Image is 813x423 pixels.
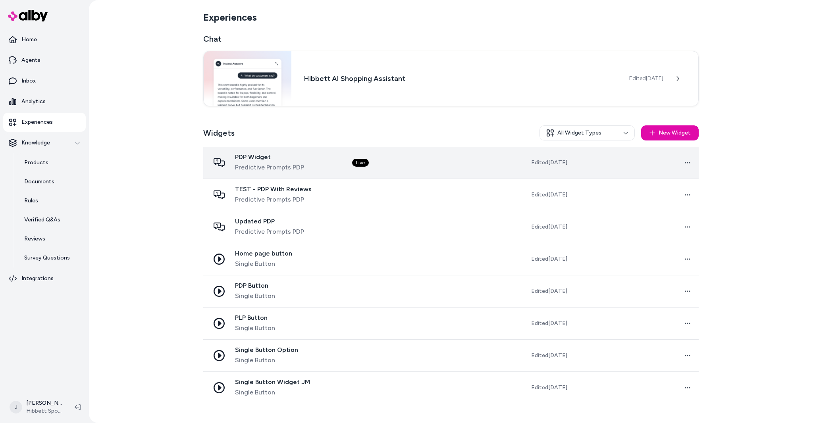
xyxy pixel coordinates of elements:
[531,159,567,167] span: Edited [DATE]
[26,407,62,415] span: Hibbett Sports
[3,71,86,90] a: Inbox
[16,153,86,172] a: Products
[21,118,53,126] p: Experiences
[531,352,567,360] span: Edited [DATE]
[10,401,22,413] span: J
[203,33,699,44] h2: Chat
[235,195,312,204] span: Predictive Prompts PDP
[24,216,60,224] p: Verified Q&As
[235,323,275,333] span: Single Button
[16,229,86,248] a: Reviews
[235,346,298,354] span: Single Button Option
[3,30,86,49] a: Home
[21,36,37,44] p: Home
[531,384,567,392] span: Edited [DATE]
[3,113,86,132] a: Experiences
[3,133,86,152] button: Knowledge
[352,159,369,167] div: Live
[235,282,275,290] span: PDP Button
[5,394,68,420] button: J[PERSON_NAME]Hibbett Sports
[3,269,86,288] a: Integrations
[24,197,38,205] p: Rules
[21,98,46,106] p: Analytics
[304,73,616,84] h3: Hibbett AI Shopping Assistant
[235,250,292,258] span: Home page button
[531,223,567,231] span: Edited [DATE]
[531,287,567,295] span: Edited [DATE]
[3,92,86,111] a: Analytics
[16,210,86,229] a: Verified Q&As
[235,217,304,225] span: Updated PDP
[203,11,257,24] h2: Experiences
[235,378,310,386] span: Single Button Widget JM
[21,275,54,283] p: Integrations
[21,77,36,85] p: Inbox
[16,248,86,267] a: Survey Questions
[24,254,70,262] p: Survey Questions
[16,172,86,191] a: Documents
[204,51,291,106] img: Chat widget
[203,127,235,138] h2: Widgets
[641,125,699,140] button: New Widget
[235,227,304,236] span: Predictive Prompts PDP
[531,255,567,263] span: Edited [DATE]
[531,319,567,327] span: Edited [DATE]
[629,75,663,83] span: Edited [DATE]
[235,356,298,365] span: Single Button
[235,291,275,301] span: Single Button
[235,388,310,397] span: Single Button
[203,51,699,106] a: Chat widgetHibbett AI Shopping AssistantEdited[DATE]
[531,191,567,199] span: Edited [DATE]
[21,139,50,147] p: Knowledge
[235,163,304,172] span: Predictive Prompts PDP
[235,153,304,161] span: PDP Widget
[16,191,86,210] a: Rules
[235,185,312,193] span: TEST - PDP With Reviews
[3,51,86,70] a: Agents
[24,178,54,186] p: Documents
[26,399,62,407] p: [PERSON_NAME]
[235,259,292,269] span: Single Button
[24,235,45,243] p: Reviews
[24,159,48,167] p: Products
[235,314,275,322] span: PLP Button
[539,125,635,140] button: All Widget Types
[21,56,40,64] p: Agents
[8,10,48,21] img: alby Logo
